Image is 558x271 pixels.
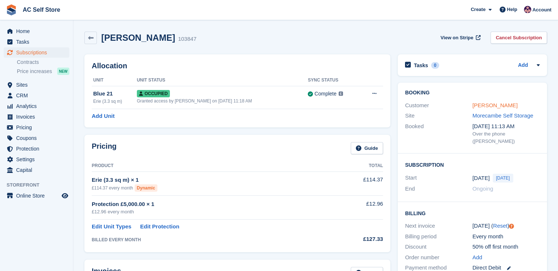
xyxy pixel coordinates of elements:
[92,160,329,172] th: Product
[16,122,60,133] span: Pricing
[405,209,540,217] h2: Billing
[4,154,69,165] a: menu
[4,122,69,133] a: menu
[7,181,73,189] span: Storefront
[178,35,196,43] div: 103847
[4,37,69,47] a: menu
[6,4,17,15] img: stora-icon-8386f47178a22dfd0bd8f6a31ec36ba5ce8667c1dd55bd0f319d3a0aa187defe.svg
[16,133,60,143] span: Coupons
[4,47,69,58] a: menu
[16,80,60,90] span: Sites
[438,32,482,44] a: View on Stripe
[314,90,336,98] div: Complete
[16,47,60,58] span: Subscriptions
[4,133,69,143] a: menu
[405,101,473,110] div: Customer
[405,122,473,145] div: Booked
[493,174,513,183] span: [DATE]
[137,75,308,86] th: Unit Status
[524,6,531,13] img: Ted Cox
[473,102,518,108] a: [PERSON_NAME]
[473,122,540,131] div: [DATE] 11:13 AM
[93,90,137,98] div: Blue 21
[405,253,473,262] div: Order number
[405,243,473,251] div: Discount
[16,112,60,122] span: Invoices
[329,171,383,195] td: £114.37
[405,174,473,183] div: Start
[140,223,179,231] a: Edit Protection
[92,200,329,209] div: Protection £5,000.00 × 1
[135,184,157,192] div: Dynamic
[329,160,383,172] th: Total
[17,67,69,75] a: Price increases NEW
[16,144,60,154] span: Protection
[4,165,69,175] a: menu
[308,75,360,86] th: Sync Status
[4,90,69,101] a: menu
[92,112,114,120] a: Add Unit
[471,6,485,13] span: Create
[493,223,507,229] a: Reset
[532,6,551,14] span: Account
[92,62,383,70] h2: Allocation
[4,112,69,122] a: menu
[17,59,69,66] a: Contracts
[473,112,533,119] a: Morecambe Self Storage
[137,90,170,97] span: Occupied
[4,80,69,90] a: menu
[16,191,60,201] span: Online Store
[4,191,69,201] a: menu
[473,243,540,251] div: 50% off first month
[473,222,540,230] div: [DATE] ( )
[16,26,60,36] span: Home
[101,33,175,43] h2: [PERSON_NAME]
[405,112,473,120] div: Site
[441,34,473,41] span: View on Stripe
[405,232,473,241] div: Billing period
[92,223,131,231] a: Edit Unit Types
[16,154,60,165] span: Settings
[431,62,440,69] div: 0
[507,6,517,13] span: Help
[329,235,383,243] div: £127.33
[405,90,540,96] h2: Booking
[137,98,308,104] div: Granted access by [PERSON_NAME] on [DATE] 11:18 AM
[518,61,528,70] a: Add
[57,68,69,75] div: NEW
[92,208,329,216] div: £12.96 every month
[351,142,383,154] a: Guide
[16,90,60,101] span: CRM
[92,176,329,184] div: Erie (3.3 sq m) × 1
[508,223,515,230] div: Tooltip anchor
[473,253,482,262] a: Add
[92,184,329,192] div: £114.37 every month
[414,62,428,69] h2: Tasks
[473,130,540,145] div: Over the phone ([PERSON_NAME])
[16,165,60,175] span: Capital
[92,75,137,86] th: Unit
[93,98,137,105] div: Erie (3.3 sq m)
[473,174,490,183] time: 2025-08-27 00:00:00 UTC
[405,222,473,230] div: Next invoice
[16,37,60,47] span: Tasks
[329,196,383,220] td: £12.96
[405,161,540,168] h2: Subscription
[17,68,52,75] span: Price increases
[92,142,117,154] h2: Pricing
[490,32,547,44] a: Cancel Subscription
[473,185,493,192] span: Ongoing
[4,26,69,36] a: menu
[20,4,63,16] a: AC Self Store
[405,185,473,193] div: End
[92,236,329,243] div: BILLED EVERY MONTH
[339,91,343,96] img: icon-info-grey-7440780725fd019a000dd9b08b2336e03edf1995a4989e88bcd33f0948082b44.svg
[473,232,540,241] div: Every month
[4,101,69,111] a: menu
[61,191,69,200] a: Preview store
[4,144,69,154] a: menu
[16,101,60,111] span: Analytics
